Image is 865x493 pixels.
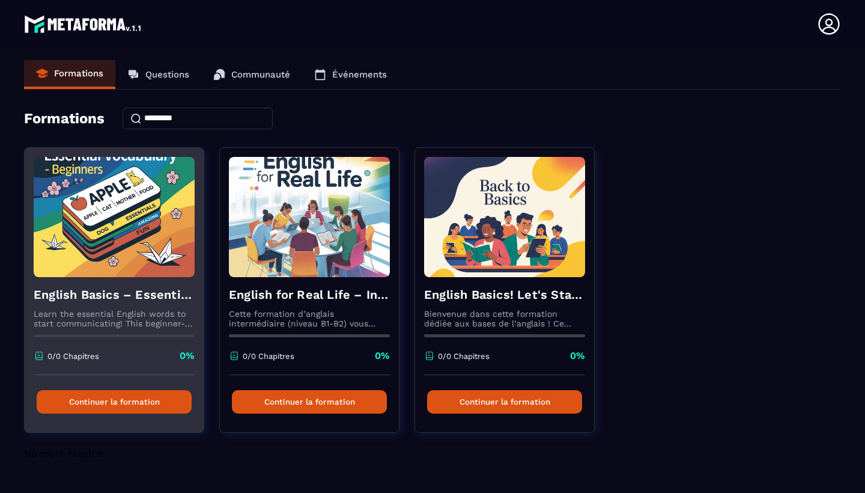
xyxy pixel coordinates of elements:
[427,390,582,414] button: Continuer la formation
[243,352,294,361] p: 0/0 Chapitres
[229,157,390,277] img: formation-background
[229,286,390,303] h4: English for Real Life – Intermediate Level
[570,349,585,363] p: 0%
[232,390,387,414] button: Continuer la formation
[47,352,99,361] p: 0/0 Chapitres
[34,286,195,303] h4: English Basics – Essential Vocabulary for Beginners
[414,147,610,448] a: formation-backgroundEnglish Basics! Let's Start English.Bienvenue dans cette formation dédiée aux...
[375,349,390,363] p: 0%
[24,448,103,459] span: No more results!
[424,286,585,303] h4: English Basics! Let's Start English.
[145,69,189,80] p: Questions
[24,60,115,89] a: Formations
[438,352,490,361] p: 0/0 Chapitres
[424,309,585,328] p: Bienvenue dans cette formation dédiée aux bases de l’anglais ! Ce module a été conçu pour les déb...
[332,69,387,80] p: Événements
[34,309,195,328] p: Learn the essential English words to start communicating! This beginner-friendly course will help...
[24,147,219,448] a: formation-backgroundEnglish Basics – Essential Vocabulary for BeginnersLearn the essential Englis...
[54,68,103,79] p: Formations
[24,12,143,36] img: logo
[231,69,290,80] p: Communauté
[115,60,201,89] a: Questions
[219,147,414,448] a: formation-backgroundEnglish for Real Life – Intermediate LevelCette formation d’anglais intermédi...
[37,390,192,414] button: Continuer la formation
[424,157,585,277] img: formation-background
[24,110,105,127] h4: Formations
[302,60,399,89] a: Événements
[201,60,302,89] a: Communauté
[34,157,195,277] img: formation-background
[180,349,195,363] p: 0%
[229,309,390,328] p: Cette formation d’anglais intermédiaire (niveau B1-B2) vous aidera à renforcer votre grammaire, e...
